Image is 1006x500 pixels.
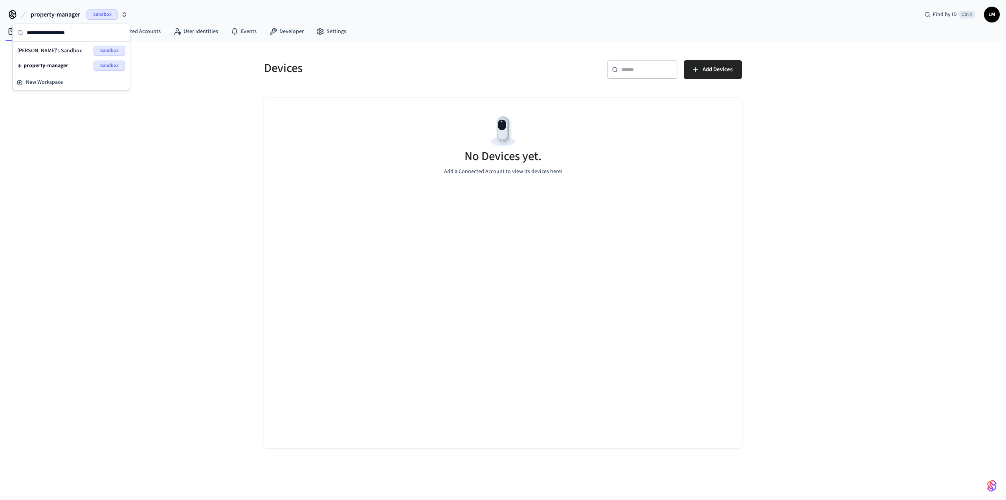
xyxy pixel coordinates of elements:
[703,65,732,75] span: Add Devices
[24,62,68,70] span: property-manager
[918,7,981,22] div: Find by IDCtrl K
[86,9,118,20] span: Sandbox
[985,7,999,22] span: LM
[984,7,1000,22] button: LM
[310,24,352,39] a: Settings
[94,61,125,71] span: Sandbox
[987,480,997,492] img: SeamLogoGradient.69752ec5.svg
[17,47,82,55] span: [PERSON_NAME]'s Sandbox
[933,11,957,18] span: Find by ID
[31,10,80,19] span: property-manager
[13,76,129,89] button: New Workspace
[26,78,63,87] span: New Workspace
[959,11,975,18] span: Ctrl K
[485,114,521,149] img: Devices Empty State
[444,168,562,176] p: Add a Connected Account to view its devices here!
[2,24,42,39] a: Devices
[94,46,125,56] span: Sandbox
[464,148,542,164] h5: No Devices yet.
[264,60,498,76] h5: Devices
[263,24,310,39] a: Developer
[224,24,263,39] a: Events
[167,24,224,39] a: User Identities
[13,42,130,75] div: Suggestions
[684,60,742,79] button: Add Devices
[96,24,167,39] a: Connected Accounts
